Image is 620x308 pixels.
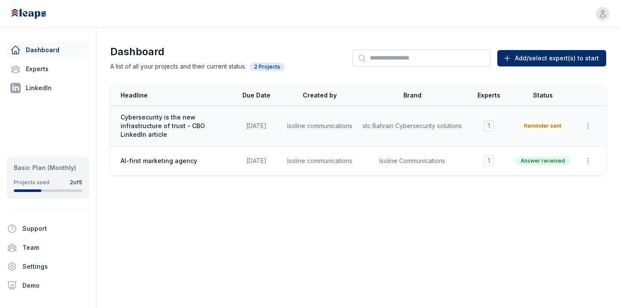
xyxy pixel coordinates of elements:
[7,41,89,59] a: Dashboard
[282,85,357,106] th: Created by
[3,220,86,237] button: Support
[246,122,267,129] span: [DATE]
[515,54,599,63] span: Add/select expert(s) to start
[3,239,93,256] a: Team
[497,50,606,66] button: Add/select expert(s) to start
[519,122,567,130] span: Reminder sent
[110,45,325,59] h1: Dashboard
[484,155,494,167] span: 1
[282,146,357,176] td: Isoline communications
[70,179,82,186] div: 2 of 5
[3,277,93,294] a: Demo
[7,60,89,78] a: Experts
[467,85,510,106] th: Experts
[246,157,267,164] span: [DATE]
[357,146,467,176] td: Isoline Communications
[357,85,467,106] th: Brand
[121,157,225,165] span: AI-first marketing agency
[10,4,65,23] img: Leaps
[515,157,570,165] span: Answer received
[357,106,467,146] td: stc Bahrain Cybersecurity solutions
[110,85,230,106] th: Headline
[250,63,285,71] span: 2 Projects
[230,85,282,106] th: Due Date
[7,79,89,97] a: LinkedIn
[110,62,325,71] p: A list of all your projects and their current status.
[510,85,575,106] th: Status
[14,163,82,172] div: Basic Plan (Monthly)
[484,120,494,132] span: 1
[3,258,93,275] a: Settings
[121,113,225,139] span: Cybersecurity is the new infrastructure of trust - CBO LinkedIn article
[14,179,50,186] div: Projects used
[282,106,357,146] td: Isoline communications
